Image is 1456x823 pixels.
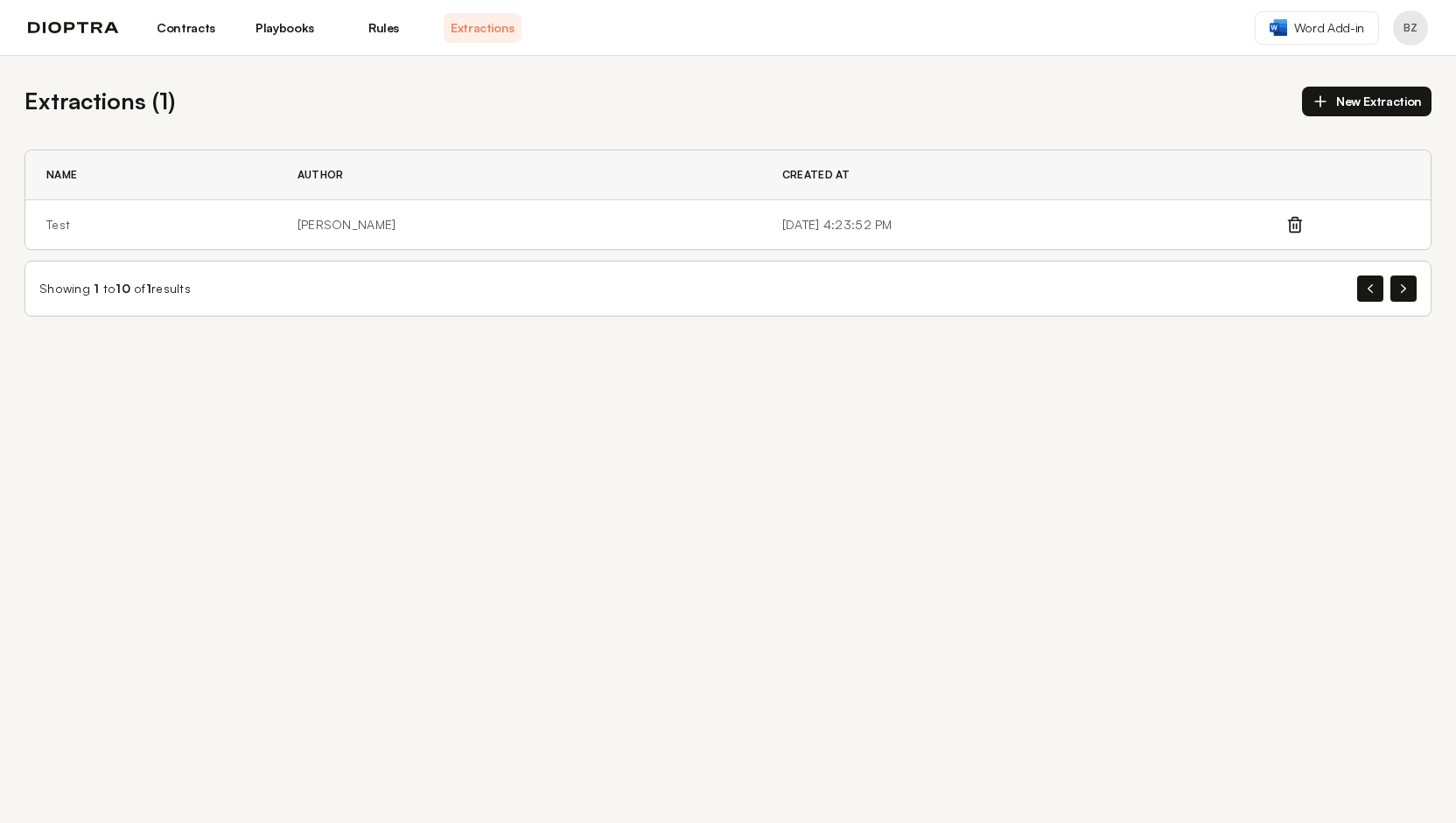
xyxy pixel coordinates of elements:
th: Author [276,150,761,200]
button: Next [1390,275,1417,302]
td: [PERSON_NAME] [276,200,761,250]
th: Created At [761,150,1285,200]
button: Previous [1357,275,1383,302]
span: 1 [146,281,151,296]
h2: Extractions ( 1 ) [24,84,175,118]
img: word [1270,19,1287,36]
a: Contracts [147,13,225,43]
img: logo [28,22,119,34]
td: Test [25,200,276,250]
a: Rules [345,13,423,43]
td: [DATE] 4:23:52 PM [761,200,1285,250]
span: 10 [115,281,130,296]
th: Name [25,150,276,200]
span: 1 [94,281,99,296]
a: Playbooks [246,13,324,43]
button: New Extraction [1302,87,1431,116]
div: Showing to of results [39,280,191,297]
a: Extractions [444,13,521,43]
span: Word Add-in [1294,19,1364,37]
a: Word Add-in [1255,11,1379,45]
button: Profile menu [1393,10,1428,45]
